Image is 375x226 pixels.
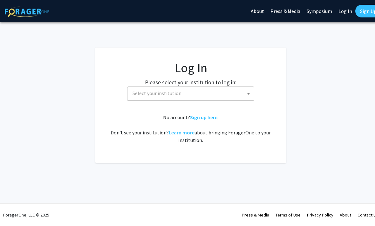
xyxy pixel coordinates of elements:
[5,6,49,17] img: ForagerOne Logo
[169,129,194,136] a: Learn more about bringing ForagerOne to your institution
[276,212,301,218] a: Terms of Use
[108,113,273,144] div: No account? . Don't see your institution? about bringing ForagerOne to your institution.
[340,212,351,218] a: About
[130,87,254,100] span: Select your institution
[145,78,236,87] label: Please select your institution to log in:
[307,212,333,218] a: Privacy Policy
[190,114,217,120] a: Sign up here
[127,87,254,101] span: Select your institution
[133,90,181,96] span: Select your institution
[108,60,273,75] h1: Log In
[3,204,49,226] div: ForagerOne, LLC © 2025
[242,212,269,218] a: Press & Media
